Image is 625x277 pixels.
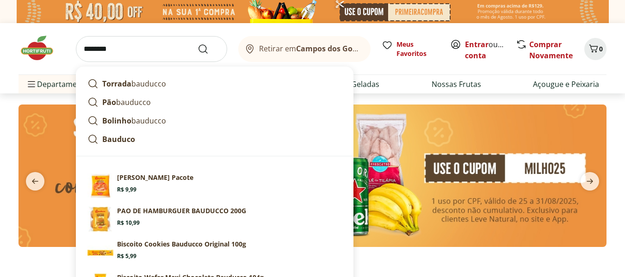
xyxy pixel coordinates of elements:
button: Menu [26,73,37,95]
input: search [76,36,227,62]
span: R$ 9,99 [117,186,136,193]
p: bauducco [102,115,166,126]
button: previous [19,172,52,191]
strong: Bolinho [102,116,131,126]
strong: Pão [102,97,116,107]
img: Hortifruti [19,34,65,62]
p: bauducco [102,78,166,89]
button: next [573,172,606,191]
button: Retirar emCampos dos Goytacazes/[GEOGRAPHIC_DATA] [238,36,371,62]
a: Comprar Novamente [529,39,573,61]
span: 0 [599,44,603,53]
b: Campos dos Goytacazes/[GEOGRAPHIC_DATA] [296,43,464,54]
p: [PERSON_NAME] Pacote [117,173,193,182]
p: PAO DE HAMBURGUER BAUDUCCO 200G [117,206,246,215]
a: Criar conta [465,39,516,61]
strong: Torrada [102,79,131,89]
a: Pãobauducco [84,93,346,111]
span: ou [465,39,506,61]
span: Departamentos [26,73,93,95]
strong: Bauduco [102,134,135,144]
a: Torradabauducco [84,74,346,93]
span: Meus Favoritos [396,40,439,58]
a: Nossas Frutas [432,79,481,90]
a: Meus Favoritos [382,40,439,58]
a: Bauduco [84,130,346,148]
img: Biscoito Cookies Bauducco Original 100g [87,240,113,265]
button: Submit Search [198,43,220,55]
span: R$ 5,99 [117,252,136,260]
a: Entrar [465,39,489,49]
button: Carrinho [584,38,606,60]
span: R$ 10,99 [117,219,140,227]
a: PAO DE HAMBURGUER BAUDUCCO 200GR$ 10,99 [84,203,346,236]
span: Retirar em [259,44,361,53]
a: Biscoito Cookies Bauducco Original 100gBiscoito Cookies Bauducco Original 100gR$ 5,99 [84,236,346,269]
a: Bolinhobauducco [84,111,346,130]
a: Açougue e Peixaria [533,79,599,90]
p: Biscoito Cookies Bauducco Original 100g [117,240,246,249]
p: bauducco [102,97,151,108]
a: [PERSON_NAME] PacoteR$ 9,99 [84,169,346,203]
